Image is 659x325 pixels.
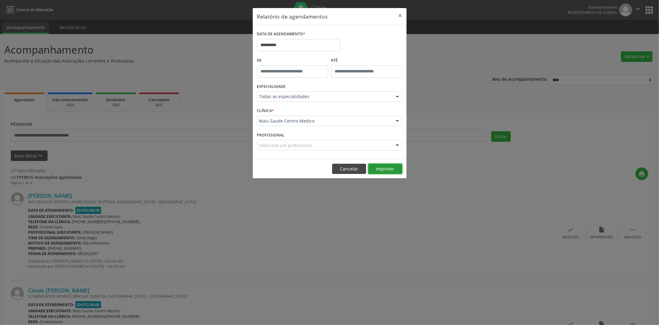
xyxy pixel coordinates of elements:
[332,164,366,174] button: Cancelar
[257,56,328,65] label: De
[257,106,274,116] label: CLÍNICA
[331,56,402,65] label: ATÉ
[259,142,312,149] span: Selecione um profissional
[259,118,390,124] span: Mais Saude Centro Medico
[257,82,286,92] label: ESPECIALIDADE
[257,130,285,140] label: PROFISSIONAL
[368,164,402,174] button: Imprimir
[259,93,390,100] span: Todas as especialidades
[257,29,306,39] label: DATA DE AGENDAMENTO
[394,8,407,23] button: Close
[257,12,328,20] h5: Relatório de agendamentos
